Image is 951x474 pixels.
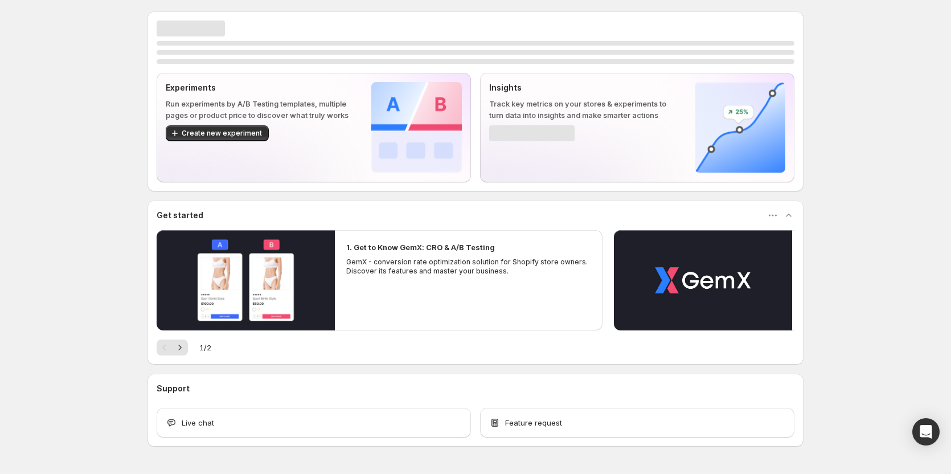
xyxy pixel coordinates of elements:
h3: Support [157,383,190,394]
button: Play video [614,230,792,330]
p: Track key metrics on your stores & experiments to turn data into insights and make smarter actions [489,98,677,121]
p: Experiments [166,82,353,93]
h3: Get started [157,210,203,221]
p: GemX - conversion rate optimization solution for Shopify store owners. Discover its features and ... [346,258,591,276]
p: Run experiments by A/B Testing templates, multiple pages or product price to discover what truly ... [166,98,353,121]
img: Insights [695,82,785,173]
h2: 1. Get to Know GemX: CRO & A/B Testing [346,242,495,253]
span: 1 / 2 [199,342,211,353]
img: Experiments [371,82,462,173]
span: Feature request [505,417,562,428]
div: Open Intercom Messenger [912,418,940,446]
nav: Pagination [157,340,188,355]
span: Live chat [182,417,214,428]
p: Insights [489,82,677,93]
button: Create new experiment [166,125,269,141]
button: Next [172,340,188,355]
span: Create new experiment [182,129,262,138]
button: Play video [157,230,335,330]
